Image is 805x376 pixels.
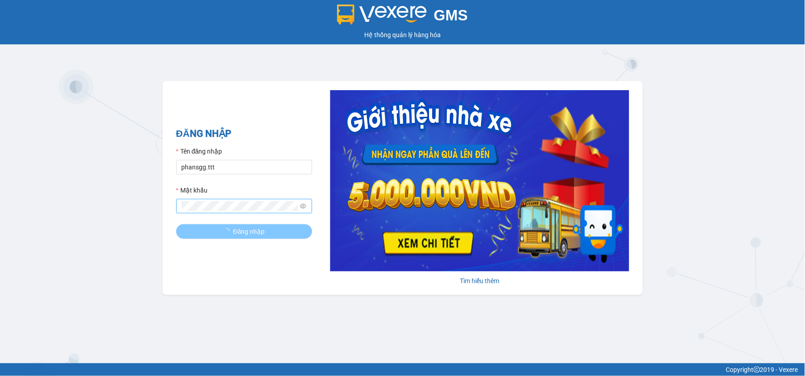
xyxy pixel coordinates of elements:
h2: ĐĂNG NHẬP [176,126,312,141]
label: Mật khẩu [176,185,207,195]
div: Tìm hiểu thêm [330,276,629,286]
div: Hệ thống quản lý hàng hóa [2,30,803,40]
div: Copyright 2019 - Vexere [7,365,798,375]
img: banner-0 [330,90,629,271]
label: Tên đăng nhập [176,146,222,156]
input: Mật khẩu [182,201,299,211]
img: logo 2 [337,5,427,24]
input: Tên đăng nhập [176,160,312,174]
span: Đăng nhập [233,227,265,236]
button: Đăng nhập [176,224,312,239]
span: GMS [434,7,468,24]
a: GMS [337,14,468,21]
span: loading [223,228,233,235]
span: eye [300,203,306,209]
span: copyright [754,366,760,373]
